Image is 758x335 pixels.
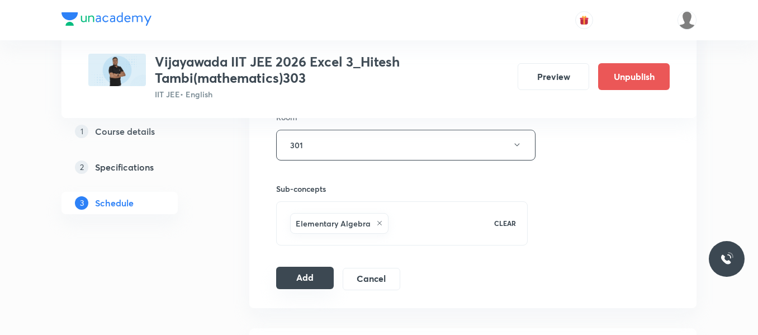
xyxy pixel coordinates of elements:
button: avatar [575,11,593,29]
button: Preview [518,63,589,90]
p: IIT JEE • English [155,88,509,100]
img: DCD820B9-8385-4878-93F3-355CEC324344_plus.png [88,54,146,86]
button: Cancel [343,268,400,290]
a: 1Course details [61,120,214,143]
a: Company Logo [61,12,151,29]
a: 2Specifications [61,156,214,178]
img: Company Logo [61,12,151,26]
img: avatar [579,15,589,25]
button: Add [276,267,334,289]
h6: Sub-concepts [276,183,528,195]
p: 1 [75,125,88,138]
h5: Schedule [95,196,134,210]
p: CLEAR [494,218,516,228]
h5: Specifications [95,161,154,174]
img: ttu [720,252,733,266]
p: 3 [75,196,88,210]
h5: Course details [95,125,155,138]
button: 301 [276,130,536,161]
button: Unpublish [598,63,670,90]
p: 2 [75,161,88,174]
h6: Elementary Algebra [296,218,371,229]
img: Srikanth [678,11,697,30]
h3: Vijayawada IIT JEE 2026 Excel 3_Hitesh Tambi(mathematics)303 [155,54,509,86]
